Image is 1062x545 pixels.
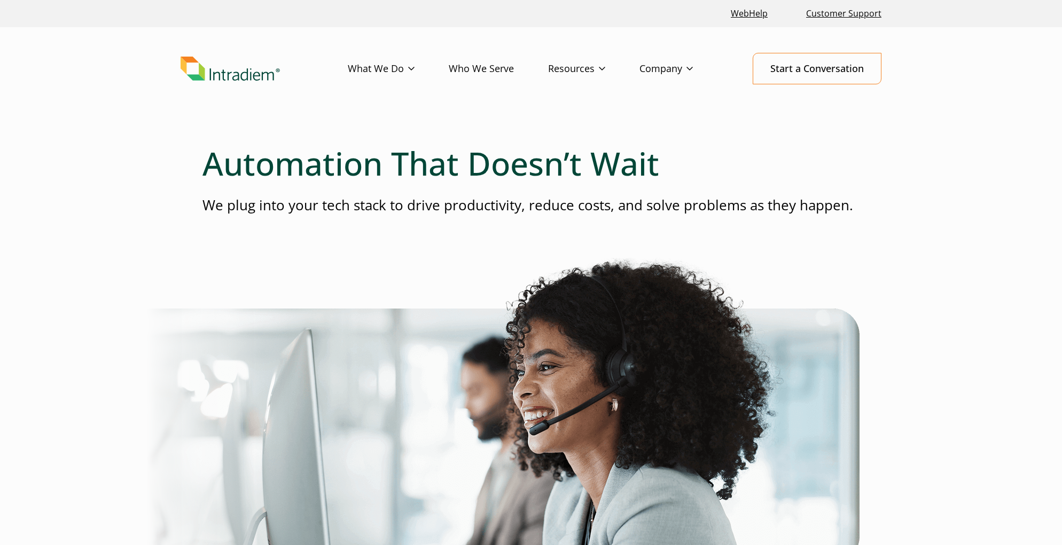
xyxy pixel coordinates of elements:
a: Company [639,53,727,84]
a: Link to homepage of Intradiem [181,57,348,81]
a: Start a Conversation [753,53,881,84]
a: Who We Serve [449,53,548,84]
a: What We Do [348,53,449,84]
p: We plug into your tech stack to drive productivity, reduce costs, and solve problems as they happen. [202,195,860,215]
img: Intradiem [181,57,280,81]
a: Resources [548,53,639,84]
a: Customer Support [802,2,886,25]
a: Link opens in a new window [727,2,772,25]
h1: Automation That Doesn’t Wait [202,144,860,183]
